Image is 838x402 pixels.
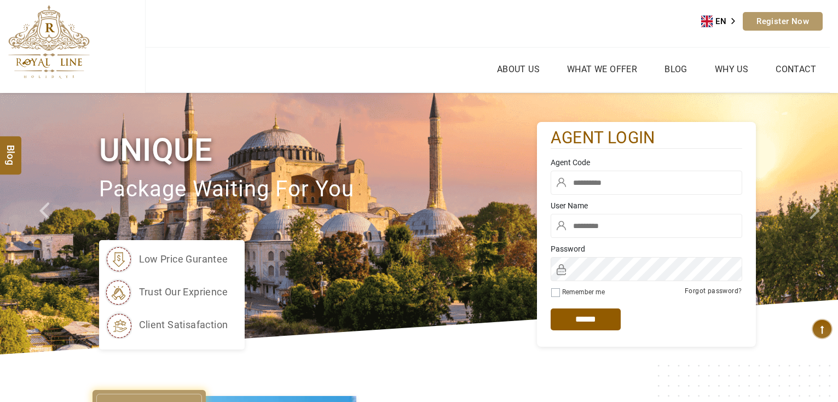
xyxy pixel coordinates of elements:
[25,93,67,354] a: Check next prev
[662,61,690,77] a: Blog
[99,130,537,171] h1: Unique
[564,61,640,77] a: What we Offer
[551,200,742,211] label: User Name
[105,278,228,306] li: trust our exprience
[551,157,742,168] label: Agent Code
[743,12,823,31] a: Register Now
[701,13,743,30] aside: Language selected: English
[105,311,228,339] li: client satisafaction
[8,5,90,79] img: The Royal Line Holidays
[712,61,751,77] a: Why Us
[551,127,742,149] h2: agent login
[4,144,18,154] span: Blog
[701,13,743,30] a: EN
[562,288,605,296] label: Remember me
[796,93,838,354] a: Check next image
[99,171,537,208] p: package waiting for you
[105,246,228,273] li: low price gurantee
[685,287,742,295] a: Forgot password?
[701,13,743,30] div: Language
[494,61,542,77] a: About Us
[773,61,819,77] a: Contact
[551,243,742,254] label: Password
